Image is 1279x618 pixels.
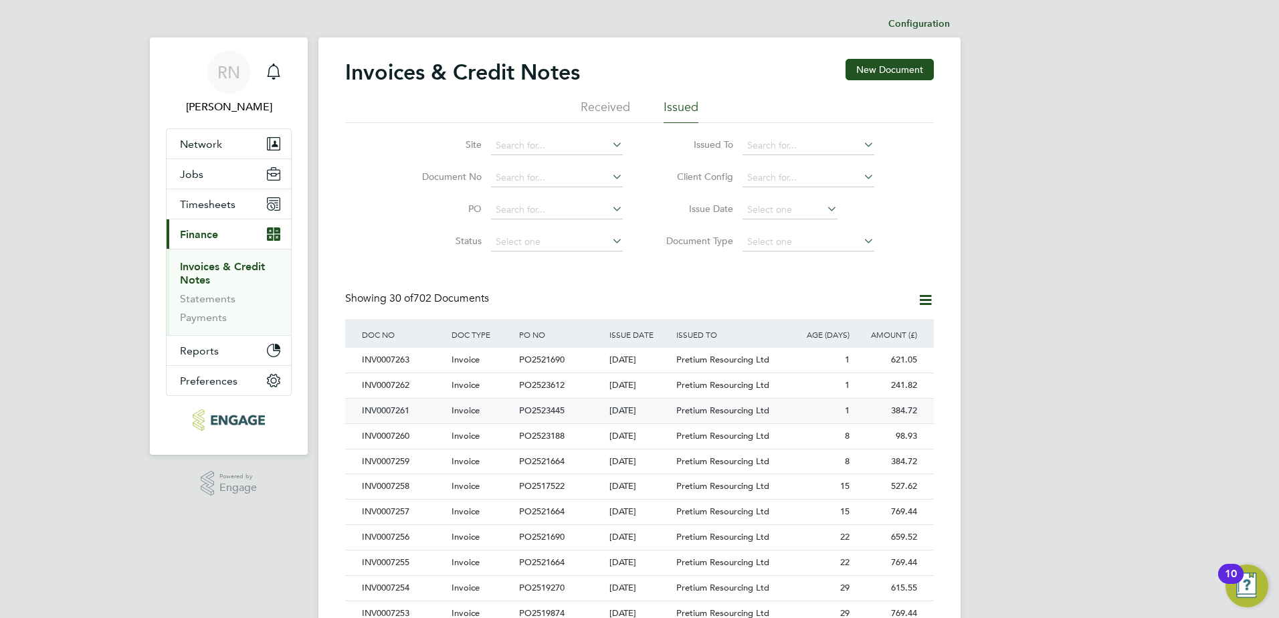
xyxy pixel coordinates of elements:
[452,582,480,593] span: Invoice
[656,171,733,183] label: Client Config
[452,405,480,416] span: Invoice
[519,354,565,365] span: PO2521690
[345,292,492,306] div: Showing
[359,348,448,373] div: INV0007263
[516,319,605,350] div: PO NO
[743,201,838,219] input: Select one
[853,373,920,398] div: 241.82
[167,366,291,395] button: Preferences
[1225,574,1237,591] div: 10
[606,424,674,449] div: [DATE]
[167,219,291,249] button: Finance
[180,198,235,211] span: Timesheets
[219,482,257,494] span: Engage
[519,455,565,467] span: PO2521664
[840,480,850,492] span: 15
[853,474,920,499] div: 527.62
[167,249,291,335] div: Finance
[359,399,448,423] div: INV0007261
[452,531,480,542] span: Invoice
[452,506,480,517] span: Invoice
[405,235,482,247] label: Status
[606,319,674,350] div: ISSUE DATE
[359,319,448,350] div: DOC NO
[491,201,623,219] input: Search for...
[676,430,769,441] span: Pretium Resourcing Ltd
[853,319,920,350] div: AMOUNT (£)
[853,500,920,524] div: 769.44
[785,319,853,350] div: AGE (DAYS)
[166,409,292,431] a: Go to home page
[359,500,448,524] div: INV0007257
[448,319,516,350] div: DOC TYPE
[656,235,733,247] label: Document Type
[606,525,674,550] div: [DATE]
[180,260,265,286] a: Invoices & Credit Notes
[180,138,222,150] span: Network
[853,348,920,373] div: 621.05
[389,292,489,305] span: 702 Documents
[180,375,237,387] span: Preferences
[845,455,850,467] span: 8
[853,424,920,449] div: 98.93
[193,409,264,431] img: conceptresources-logo-retina.png
[1225,564,1268,607] button: Open Resource Center, 10 new notifications
[845,379,850,391] span: 1
[180,228,218,241] span: Finance
[359,576,448,601] div: INV0007254
[452,430,480,441] span: Invoice
[166,51,292,115] a: RN[PERSON_NAME]
[167,189,291,219] button: Timesheets
[840,531,850,542] span: 22
[656,203,733,215] label: Issue Date
[676,354,769,365] span: Pretium Resourcing Ltd
[359,424,448,449] div: INV0007260
[840,556,850,568] span: 22
[606,500,674,524] div: [DATE]
[167,336,291,365] button: Reports
[676,556,769,568] span: Pretium Resourcing Ltd
[519,430,565,441] span: PO2523188
[359,373,448,398] div: INV0007262
[452,556,480,568] span: Invoice
[606,550,674,575] div: [DATE]
[519,405,565,416] span: PO2523445
[405,138,482,150] label: Site
[581,99,630,123] li: Received
[180,292,235,305] a: Statements
[840,506,850,517] span: 15
[167,129,291,159] button: Network
[452,455,480,467] span: Invoice
[676,405,769,416] span: Pretium Resourcing Ltd
[519,379,565,391] span: PO2523612
[853,550,920,575] div: 769.44
[606,474,674,499] div: [DATE]
[150,37,308,455] nav: Main navigation
[845,405,850,416] span: 1
[180,344,219,357] span: Reports
[853,399,920,423] div: 384.72
[853,525,920,550] div: 659.52
[888,11,950,37] li: Configuration
[519,506,565,517] span: PO2521664
[201,471,258,496] a: Powered byEngage
[845,354,850,365] span: 1
[491,233,623,251] input: Select one
[676,480,769,492] span: Pretium Resourcing Ltd
[180,168,203,181] span: Jobs
[853,449,920,474] div: 384.72
[676,582,769,593] span: Pretium Resourcing Ltd
[845,430,850,441] span: 8
[606,348,674,373] div: [DATE]
[491,169,623,187] input: Search for...
[664,99,698,123] li: Issued
[491,136,623,155] input: Search for...
[519,531,565,542] span: PO2521690
[846,59,934,80] button: New Document
[743,169,874,187] input: Search for...
[359,550,448,575] div: INV0007255
[359,525,448,550] div: INV0007256
[180,311,227,324] a: Payments
[840,582,850,593] span: 29
[452,354,480,365] span: Invoice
